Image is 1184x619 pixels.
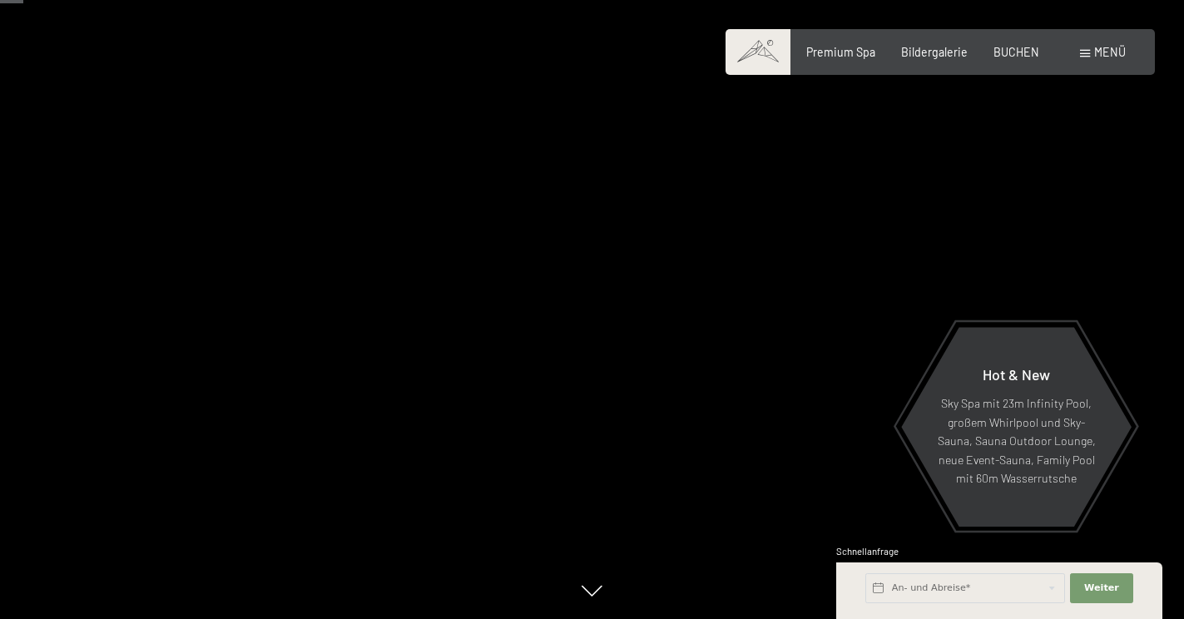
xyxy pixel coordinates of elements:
a: Bildergalerie [901,45,968,59]
button: Weiter [1070,573,1133,603]
span: Menü [1094,45,1126,59]
a: BUCHEN [993,45,1039,59]
a: Hot & New Sky Spa mit 23m Infinity Pool, großem Whirlpool und Sky-Sauna, Sauna Outdoor Lounge, ne... [900,326,1132,527]
a: Premium Spa [806,45,875,59]
span: Schnellanfrage [836,546,899,557]
span: Weiter [1084,582,1119,595]
p: Sky Spa mit 23m Infinity Pool, großem Whirlpool und Sky-Sauna, Sauna Outdoor Lounge, neue Event-S... [937,394,1096,488]
span: Hot & New [983,365,1050,384]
